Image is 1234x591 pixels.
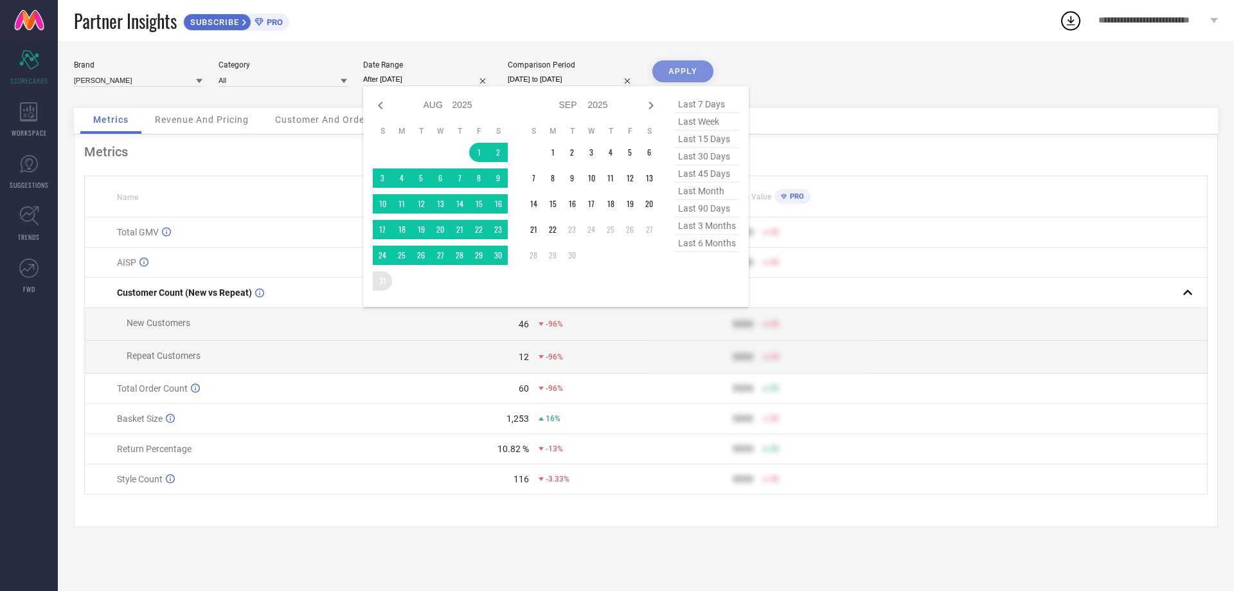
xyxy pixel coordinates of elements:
[675,183,739,200] span: last month
[524,194,543,214] td: Sun Sep 14 2025
[431,246,450,265] td: Wed Aug 27 2025
[431,194,450,214] td: Wed Aug 13 2025
[601,220,620,239] td: Thu Sep 25 2025
[373,194,392,214] td: Sun Aug 10 2025
[770,228,779,237] span: 50
[23,284,35,294] span: FWD
[562,220,582,239] td: Tue Sep 23 2025
[770,352,779,361] span: 50
[18,232,40,242] span: TRENDS
[582,143,601,162] td: Wed Sep 03 2025
[431,168,450,188] td: Wed Aug 06 2025
[639,220,659,239] td: Sat Sep 27 2025
[488,126,508,136] th: Saturday
[117,444,192,454] span: Return Percentage
[373,98,388,113] div: Previous month
[582,126,601,136] th: Wednesday
[675,200,739,217] span: last 90 days
[184,17,242,27] span: SUBSCRIBE
[506,414,529,424] div: 1,253
[582,194,601,214] td: Wed Sep 17 2025
[373,220,392,239] td: Sun Aug 17 2025
[392,194,411,214] td: Mon Aug 11 2025
[431,126,450,136] th: Wednesday
[450,168,469,188] td: Thu Aug 07 2025
[675,165,739,183] span: last 45 days
[392,168,411,188] td: Mon Aug 04 2025
[546,320,563,329] span: -96%
[546,352,563,361] span: -96%
[84,144,1208,159] div: Metrics
[733,474,753,484] div: 9999
[770,414,779,423] span: 50
[392,220,411,239] td: Mon Aug 18 2025
[546,384,563,393] span: -96%
[601,194,620,214] td: Thu Sep 18 2025
[562,246,582,265] td: Tue Sep 30 2025
[770,475,779,484] span: 50
[543,220,562,239] td: Mon Sep 22 2025
[546,414,560,423] span: 16%
[74,8,177,34] span: Partner Insights
[639,126,659,136] th: Saturday
[373,126,392,136] th: Sunday
[183,10,289,31] a: SUBSCRIBEPRO
[770,320,779,329] span: 50
[675,113,739,131] span: last week
[117,193,138,202] span: Name
[469,126,488,136] th: Friday
[373,246,392,265] td: Sun Aug 24 2025
[562,194,582,214] td: Tue Sep 16 2025
[469,143,488,162] td: Fri Aug 01 2025
[601,143,620,162] td: Thu Sep 04 2025
[519,352,529,362] div: 12
[543,126,562,136] th: Monday
[524,168,543,188] td: Sun Sep 07 2025
[546,475,569,484] span: -3.33%
[620,168,639,188] td: Fri Sep 12 2025
[74,60,202,69] div: Brand
[543,143,562,162] td: Mon Sep 01 2025
[675,96,739,113] span: last 7 days
[733,444,753,454] div: 9999
[127,350,201,361] span: Repeat Customers
[675,217,739,235] span: last 3 months
[508,73,636,86] input: Select comparison period
[488,220,508,239] td: Sat Aug 23 2025
[562,168,582,188] td: Tue Sep 09 2025
[373,271,392,291] td: Sun Aug 31 2025
[117,414,163,424] span: Basket Size
[620,194,639,214] td: Fri Sep 19 2025
[620,126,639,136] th: Friday
[787,192,804,201] span: PRO
[469,220,488,239] td: Fri Aug 22 2025
[620,220,639,239] td: Fri Sep 26 2025
[469,194,488,214] td: Fri Aug 15 2025
[1059,9,1082,32] div: Open download list
[543,194,562,214] td: Mon Sep 15 2025
[519,383,529,394] div: 60
[264,17,283,27] span: PRO
[582,220,601,239] td: Wed Sep 24 2025
[275,114,373,125] span: Customer And Orders
[450,194,469,214] td: Thu Aug 14 2025
[411,220,431,239] td: Tue Aug 19 2025
[601,126,620,136] th: Thursday
[770,384,779,393] span: 50
[469,246,488,265] td: Fri Aug 29 2025
[117,227,159,237] span: Total GMV
[117,383,188,394] span: Total Order Count
[497,444,529,454] div: 10.82 %
[411,126,431,136] th: Tuesday
[392,126,411,136] th: Monday
[411,168,431,188] td: Tue Aug 05 2025
[488,143,508,162] td: Sat Aug 02 2025
[10,76,48,86] span: SCORECARDS
[562,143,582,162] td: Tue Sep 02 2025
[117,257,136,268] span: AISP
[733,414,753,424] div: 9999
[450,220,469,239] td: Thu Aug 21 2025
[450,126,469,136] th: Thursday
[562,126,582,136] th: Tuesday
[363,73,492,86] input: Select date range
